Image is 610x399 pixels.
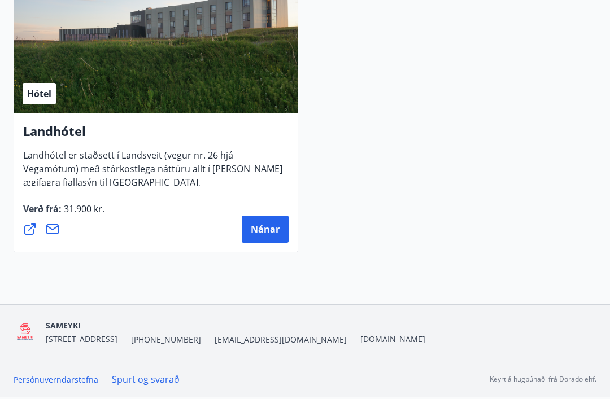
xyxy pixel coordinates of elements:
[360,334,425,344] a: [DOMAIN_NAME]
[14,320,37,344] img: 5QO2FORUuMeaEQbdwbcTl28EtwdGrpJ2a0ZOehIg.png
[242,216,289,243] button: Nánar
[112,373,180,385] a: Spurt og svarað
[46,320,81,331] span: SAMEYKI
[14,374,98,385] a: Persónuverndarstefna
[27,87,51,100] span: Hótel
[62,203,104,215] span: 31.900 kr.
[23,149,282,211] span: Landhótel er staðsett í Landsveit (vegur nr. 26 hjá Vegamótum) með stórkostlega náttúru allt í [P...
[490,374,596,384] p: Keyrt á hugbúnaði frá Dorado ehf.
[215,334,347,345] span: [EMAIL_ADDRESS][DOMAIN_NAME]
[46,334,117,344] span: [STREET_ADDRESS]
[23,122,289,148] h4: Landhótel
[251,223,280,235] span: Nánar
[23,203,104,224] span: Verð frá :
[131,334,201,345] span: [PHONE_NUMBER]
